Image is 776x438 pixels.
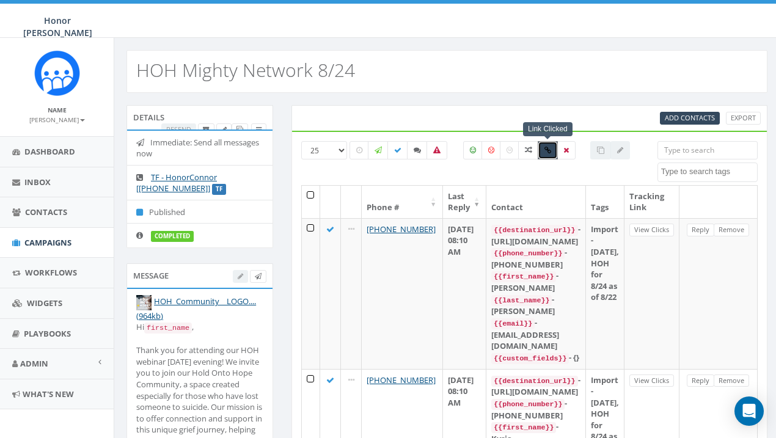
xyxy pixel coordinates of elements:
[687,224,714,236] a: Reply
[29,115,85,124] small: [PERSON_NAME]
[491,295,552,306] code: {{last_name}}
[136,60,355,80] h2: HOH Mighty Network 8/24
[350,141,369,159] label: Pending
[629,224,674,236] a: View Clicks
[20,358,48,369] span: Admin
[491,247,580,270] div: - [PHONE_NUMBER]
[491,318,535,329] code: {{email}}
[714,224,749,236] a: Remove
[491,224,580,247] div: - [URL][DOMAIN_NAME]
[126,105,273,130] div: Details
[443,186,486,218] th: Last Reply: activate to sort column ascending
[491,294,580,317] div: - [PERSON_NAME]
[586,218,624,369] td: Import - [DATE], HOH for 8/24 as of 8/22
[144,323,192,334] code: first_name
[136,139,150,147] i: Immediate: Send all messages now
[624,186,679,218] th: Tracking Link
[255,271,262,280] span: Send Test Message
[24,328,71,339] span: Playbooks
[368,141,389,159] label: Sending
[657,141,758,159] input: Type to search
[629,374,674,387] a: View Clicks
[660,112,720,125] a: Add Contacts
[25,206,67,217] span: Contacts
[491,422,556,433] code: {{first_name}}
[661,166,757,177] textarea: Search
[557,141,576,159] label: Removed
[24,237,71,248] span: Campaigns
[23,389,74,400] span: What's New
[491,399,565,410] code: {{phone_number}}
[212,184,226,195] label: TF
[127,200,273,224] li: Published
[27,297,62,308] span: Widgets
[236,125,243,134] span: Clone Campaign
[491,376,577,387] code: {{destination_url}}
[726,112,761,125] a: Export
[687,374,714,387] a: Reply
[491,352,580,364] div: - {}
[523,122,573,136] div: Link Clicked
[586,186,624,218] th: Tags
[203,125,210,134] span: Archive Campaign
[734,396,764,426] div: Open Intercom Messenger
[29,114,85,125] a: [PERSON_NAME]
[24,146,75,157] span: Dashboard
[136,296,256,321] a: HOH_Community__LOGO.... (964kb)
[127,131,273,166] li: Immediate: Send all messages now
[463,141,483,159] label: Positive
[48,106,67,114] small: Name
[491,248,565,259] code: {{phone_number}}
[491,353,569,364] code: {{custom_fields}}
[34,50,80,96] img: Rally_Corp_Icon_1.png
[23,15,92,38] span: Honor [PERSON_NAME]
[362,186,443,218] th: Phone #: activate to sort column ascending
[443,218,486,369] td: [DATE] 08:10 AM
[151,231,194,242] label: completed
[714,374,749,387] a: Remove
[25,267,77,278] span: Workflows
[491,374,580,398] div: - [URL][DOMAIN_NAME]
[665,113,715,122] span: CSV files only
[367,374,436,385] a: [PHONE_NUMBER]
[367,224,436,235] a: [PHONE_NUMBER]
[486,186,585,218] th: Contact
[24,177,51,188] span: Inbox
[387,141,408,159] label: Delivered
[491,317,580,352] div: - [EMAIL_ADDRESS][DOMAIN_NAME]
[221,125,227,134] span: Edit Campaign Title
[126,263,273,288] div: Message
[491,271,556,282] code: {{first_name}}
[136,208,149,216] i: Published
[491,270,580,293] div: - [PERSON_NAME]
[665,113,715,122] span: Add Contacts
[491,225,577,236] code: {{destination_url}}
[491,398,580,421] div: - [PHONE_NUMBER]
[256,125,262,134] span: View Campaign Delivery Statistics
[136,172,217,194] a: TF - HonorConnor [[PHONE_NUMBER]]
